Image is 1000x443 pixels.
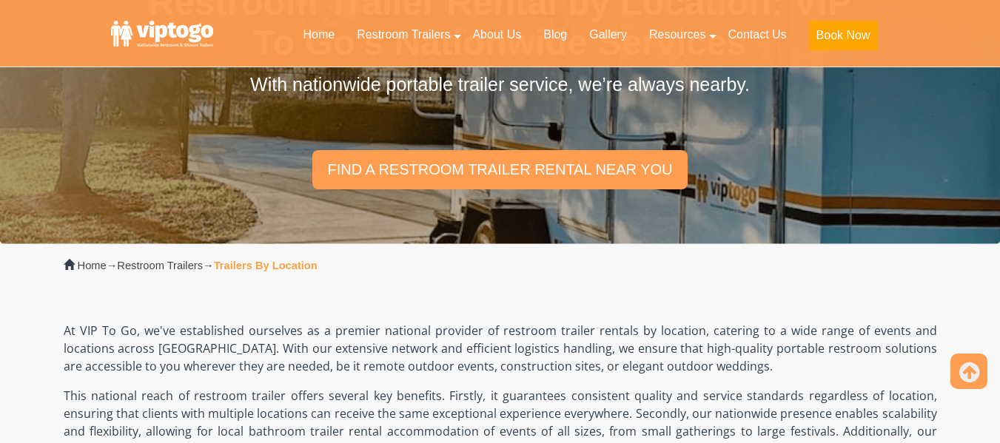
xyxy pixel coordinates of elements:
[638,18,717,51] a: Resources
[292,18,346,51] a: Home
[346,18,461,51] a: Restroom Trailers
[78,260,318,271] span: → →
[532,18,578,51] a: Blog
[214,260,318,271] strong: Trailers By Location
[798,18,889,59] a: Book Now
[578,18,638,51] a: Gallery
[717,18,797,51] a: Contact Us
[461,18,532,51] a: About Us
[64,322,937,375] p: At VIP To Go, we've established ourselves as a premier national provider of restroom trailer rent...
[117,260,203,271] a: Restroom Trailers
[312,150,687,189] a: find a restroom trailer rental near you
[250,74,750,95] span: With nationwide portable trailer service, we’re always nearby.
[78,260,107,271] a: Home
[809,21,878,50] button: Book Now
